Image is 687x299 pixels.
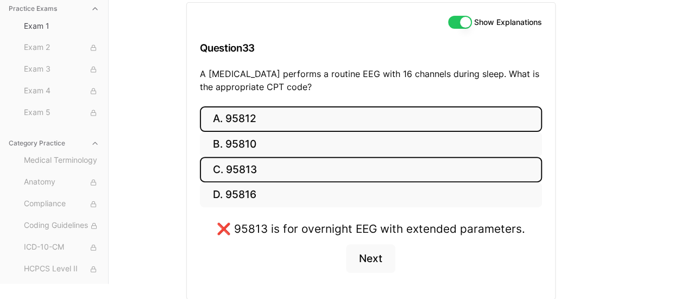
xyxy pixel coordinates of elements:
[20,17,104,35] button: Exam 1
[200,32,542,64] h3: Question 33
[200,132,542,157] button: B. 95810
[20,239,104,256] button: ICD-10-CM
[20,152,104,169] button: Medical Terminology
[24,85,99,97] span: Exam 4
[217,220,525,237] div: ❌ 95813 is for overnight EEG with extended parameters.
[24,42,99,54] span: Exam 2
[200,67,542,93] p: A [MEDICAL_DATA] performs a routine EEG with 16 channels during sleep. What is the appropriate CP...
[24,107,99,119] span: Exam 5
[24,241,99,253] span: ICD-10-CM
[200,182,542,208] button: D. 95816
[24,21,99,31] span: Exam 1
[20,195,104,213] button: Compliance
[20,260,104,278] button: HCPCS Level II
[20,104,104,122] button: Exam 5
[24,263,99,275] span: HCPCS Level II
[20,174,104,191] button: Anatomy
[24,176,99,188] span: Anatomy
[346,244,395,273] button: Next
[20,39,104,56] button: Exam 2
[200,157,542,182] button: C. 95813
[20,82,104,100] button: Exam 4
[24,198,99,210] span: Compliance
[24,220,99,232] span: Coding Guidelines
[24,155,99,167] span: Medical Terminology
[20,61,104,78] button: Exam 3
[24,63,99,75] span: Exam 3
[20,217,104,234] button: Coding Guidelines
[200,106,542,132] button: A. 95812
[4,135,104,152] button: Category Practice
[474,18,542,26] label: Show Explanations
